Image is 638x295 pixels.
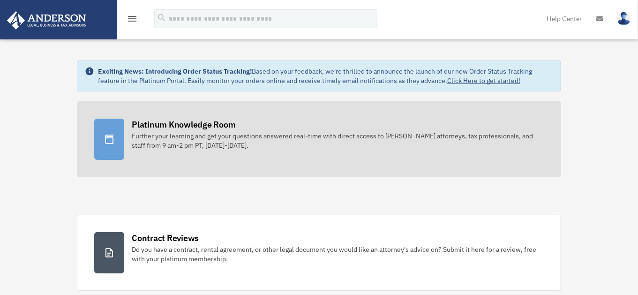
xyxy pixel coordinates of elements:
div: Further your learning and get your questions answered real-time with direct access to [PERSON_NAM... [132,131,544,150]
i: search [157,13,167,23]
div: Based on your feedback, we're thrilled to announce the launch of our new Order Status Tracking fe... [98,67,553,85]
div: Contract Reviews [132,232,199,244]
img: Anderson Advisors Platinum Portal [4,11,89,30]
img: User Pic [617,12,631,25]
div: Platinum Knowledge Room [132,119,236,130]
a: Click Here to get started! [447,76,520,85]
strong: Exciting News: Introducing Order Status Tracking! [98,67,252,76]
a: Contract Reviews Do you have a contract, rental agreement, or other legal document you would like... [77,215,561,291]
a: Platinum Knowledge Room Further your learning and get your questions answered real-time with dire... [77,101,561,177]
div: Do you have a contract, rental agreement, or other legal document you would like an attorney's ad... [132,245,544,264]
a: menu [127,16,138,24]
i: menu [127,13,138,24]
